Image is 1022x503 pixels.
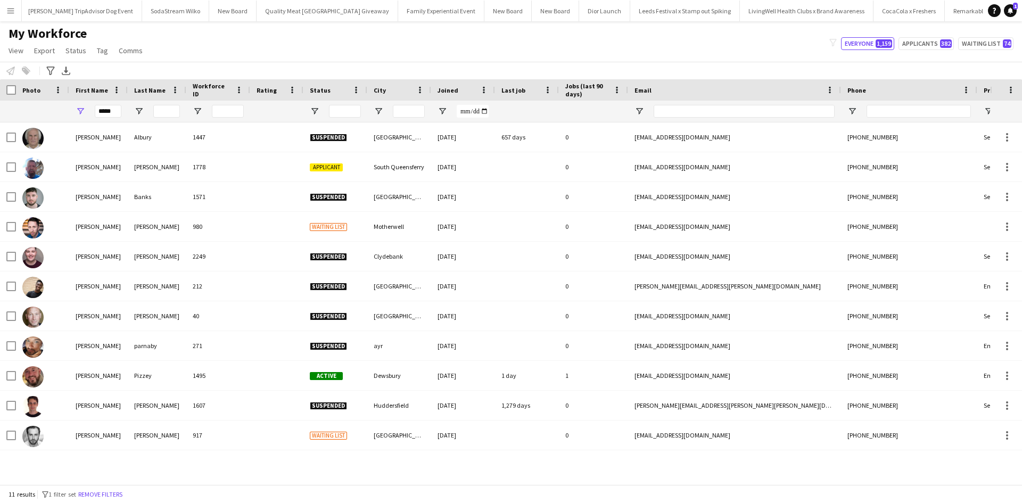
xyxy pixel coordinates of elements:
div: [GEOGRAPHIC_DATA] [367,122,431,152]
div: [PHONE_NUMBER] [841,420,977,450]
span: Email [634,86,652,94]
div: [PERSON_NAME] [69,152,128,182]
button: Open Filter Menu [847,106,857,116]
button: Everyone1,159 [841,37,894,50]
img: David Murphy [22,247,44,268]
div: 0 [559,182,628,211]
button: New Board [532,1,579,21]
app-action-btn: Advanced filters [44,64,57,77]
div: [PERSON_NAME] [69,361,128,390]
button: Waiting list74 [958,37,1013,50]
button: Applicants382 [899,37,954,50]
div: 0 [559,331,628,360]
div: [GEOGRAPHIC_DATA] [367,301,431,331]
div: [PERSON_NAME][EMAIL_ADDRESS][PERSON_NAME][DOMAIN_NAME] [628,271,841,301]
span: Photo [22,86,40,94]
div: Clydebank [367,242,431,271]
span: 1 filter set [48,490,76,498]
div: [EMAIL_ADDRESS][DOMAIN_NAME] [628,242,841,271]
div: 1,279 days [495,391,559,420]
input: Email Filter Input [654,105,835,118]
button: CocaCola x Freshers [873,1,945,21]
div: [PHONE_NUMBER] [841,122,977,152]
div: ayr [367,331,431,360]
div: 1607 [186,391,250,420]
div: [PHONE_NUMBER] [841,182,977,211]
div: [PERSON_NAME] [128,271,186,301]
div: [EMAIL_ADDRESS][DOMAIN_NAME] [628,420,841,450]
div: [DATE] [431,152,495,182]
button: Remove filters [76,489,125,500]
span: Workforce ID [193,82,231,98]
a: Comms [114,44,147,57]
div: 0 [559,212,628,241]
div: [PERSON_NAME] [69,242,128,271]
span: Suspended [310,402,347,410]
button: [PERSON_NAME] TripAdvisor Dog Event [20,1,142,21]
button: Open Filter Menu [76,106,85,116]
div: [PERSON_NAME] [69,271,128,301]
button: New Board [484,1,532,21]
img: David Nkansah [22,277,44,298]
div: parnaby [128,331,186,360]
div: [DATE] [431,271,495,301]
img: DAVID RANGEL [22,396,44,417]
app-action-btn: Export XLSX [60,64,72,77]
div: [PHONE_NUMBER] [841,331,977,360]
div: [DATE] [431,212,495,241]
div: [PHONE_NUMBER] [841,242,977,271]
div: [DATE] [431,331,495,360]
div: [EMAIL_ADDRESS][DOMAIN_NAME] [628,361,841,390]
button: New Board [209,1,257,21]
div: [PERSON_NAME] [128,212,186,241]
button: Dior Launch [579,1,630,21]
div: 0 [559,391,628,420]
div: [EMAIL_ADDRESS][DOMAIN_NAME] [628,212,841,241]
div: 0 [559,152,628,182]
span: 1,159 [876,39,892,48]
span: Suspended [310,134,347,142]
div: [EMAIL_ADDRESS][DOMAIN_NAME] [628,301,841,331]
div: [EMAIL_ADDRESS][DOMAIN_NAME] [628,152,841,182]
a: 1 [1004,4,1017,17]
input: First Name Filter Input [95,105,121,118]
span: Rating [257,86,277,94]
div: 0 [559,242,628,271]
img: David Albury [22,128,44,149]
div: [PHONE_NUMBER] [841,212,977,241]
span: Comms [119,46,143,55]
span: Last job [501,86,525,94]
span: 382 [940,39,952,48]
div: 212 [186,271,250,301]
button: SodaStream Wilko [142,1,209,21]
img: David Banks [22,187,44,209]
div: 1 day [495,361,559,390]
div: Pizzey [128,361,186,390]
div: Banks [128,182,186,211]
div: [DATE] [431,420,495,450]
span: Suspended [310,342,347,350]
button: Leeds Festival x Stamp out Spiking [630,1,740,21]
div: [PHONE_NUMBER] [841,271,977,301]
div: 1495 [186,361,250,390]
div: Dewsbury [367,361,431,390]
div: 1778 [186,152,250,182]
span: Suspended [310,283,347,291]
span: Jobs (last 90 days) [565,82,609,98]
div: Motherwell [367,212,431,241]
span: Applicant [310,163,343,171]
input: Phone Filter Input [867,105,971,118]
button: Open Filter Menu [438,106,447,116]
img: david parnaby [22,336,44,358]
span: Waiting list [310,223,347,231]
div: [PERSON_NAME] [69,212,128,241]
div: [PERSON_NAME] [128,152,186,182]
div: [PERSON_NAME] [128,242,186,271]
img: David Woods [22,426,44,447]
div: [PERSON_NAME] [69,122,128,152]
div: Albury [128,122,186,152]
button: Open Filter Menu [310,106,319,116]
div: 0 [559,271,628,301]
span: Active [310,372,343,380]
a: Tag [93,44,112,57]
